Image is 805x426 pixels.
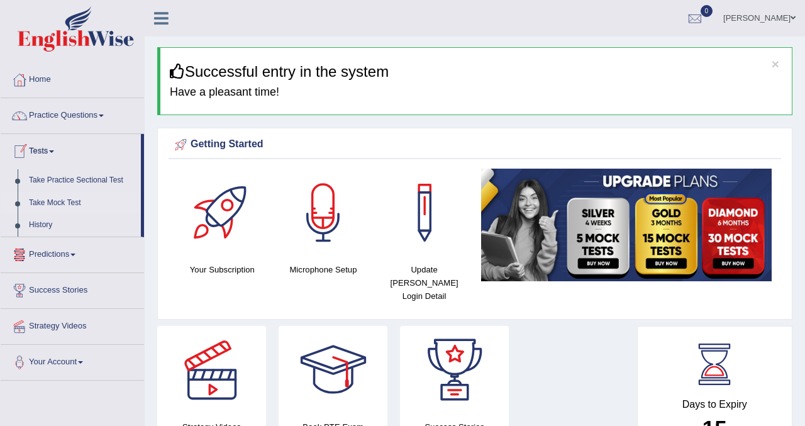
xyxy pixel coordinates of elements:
h3: Successful entry in the system [170,64,782,80]
h4: Your Subscription [178,263,267,276]
a: Tests [1,134,141,165]
a: Take Practice Sectional Test [23,169,141,192]
a: Predictions [1,237,144,269]
a: Success Stories [1,273,144,305]
h4: Have a pleasant time! [170,86,782,99]
h4: Microphone Setup [279,263,368,276]
a: Practice Questions [1,98,144,130]
a: Take Mock Test [23,192,141,215]
span: 0 [701,5,713,17]
h4: Days to Expiry [652,399,779,410]
a: History [23,214,141,237]
a: Your Account [1,345,144,376]
h4: Update [PERSON_NAME] Login Detail [380,263,469,303]
a: Home [1,62,144,94]
a: Strategy Videos [1,309,144,340]
button: × [772,57,779,70]
div: Getting Started [172,135,778,154]
img: small5.jpg [481,169,772,281]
